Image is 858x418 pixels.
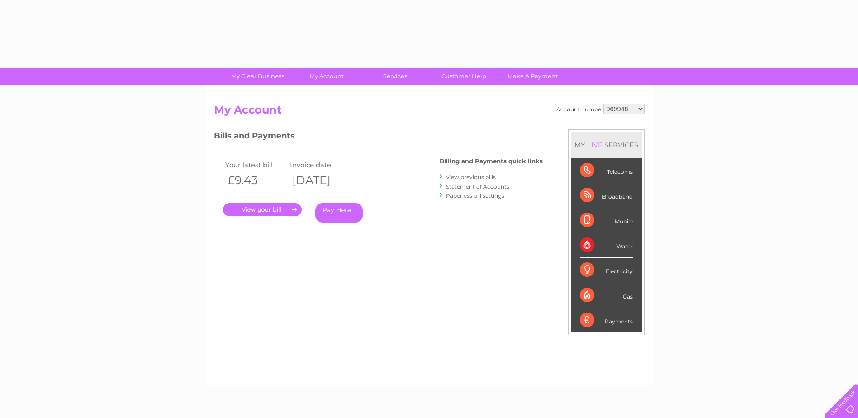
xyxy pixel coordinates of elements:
[556,104,645,114] div: Account number
[214,104,645,121] h2: My Account
[223,171,288,190] th: £9.43
[427,68,501,85] a: Customer Help
[580,308,633,332] div: Payments
[580,183,633,208] div: Broadband
[289,68,364,85] a: My Account
[580,258,633,283] div: Electricity
[585,141,604,149] div: LIVE
[446,192,504,199] a: Paperless bill settings
[223,159,288,171] td: Your latest bill
[446,174,496,180] a: View previous bills
[580,233,633,258] div: Water
[315,203,363,223] a: Pay Here
[446,183,509,190] a: Statement of Accounts
[571,132,642,158] div: MY SERVICES
[580,283,633,308] div: Gas
[358,68,432,85] a: Services
[214,129,543,145] h3: Bills and Payments
[223,203,302,216] a: .
[288,159,353,171] td: Invoice date
[580,208,633,233] div: Mobile
[495,68,570,85] a: Make A Payment
[440,158,543,165] h4: Billing and Payments quick links
[580,158,633,183] div: Telecoms
[220,68,295,85] a: My Clear Business
[288,171,353,190] th: [DATE]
